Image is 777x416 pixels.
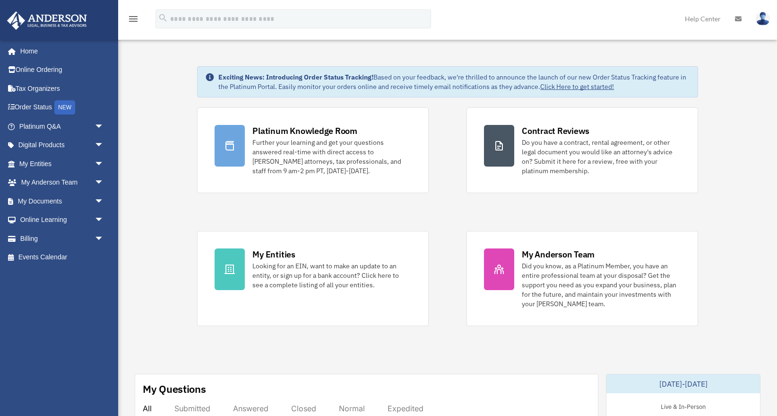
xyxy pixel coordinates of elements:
div: Further your learning and get your questions answered real-time with direct access to [PERSON_NAM... [252,138,411,176]
div: Normal [339,404,365,413]
div: My Anderson Team [522,248,595,260]
div: Looking for an EIN, want to make an update to an entity, or sign up for a bank account? Click her... [252,261,411,290]
div: Do you have a contract, rental agreement, or other legal document you would like an attorney's ad... [522,138,681,176]
a: menu [128,17,139,25]
span: arrow_drop_down [95,192,113,211]
a: My Entitiesarrow_drop_down [7,154,118,173]
a: Online Ordering [7,61,118,80]
a: My Anderson Teamarrow_drop_down [7,173,118,192]
img: Anderson Advisors Platinum Portal [4,11,90,30]
div: Did you know, as a Platinum Member, you have an entire professional team at your disposal? Get th... [522,261,681,309]
div: Platinum Knowledge Room [252,125,357,137]
span: arrow_drop_down [95,154,113,174]
div: My Questions [143,382,206,396]
div: Live & In-Person [653,401,713,411]
a: Tax Organizers [7,79,118,98]
div: Submitted [174,404,210,413]
div: All [143,404,152,413]
span: arrow_drop_down [95,136,113,155]
a: Contract Reviews Do you have a contract, rental agreement, or other legal document you would like... [466,107,698,193]
div: Answered [233,404,268,413]
span: arrow_drop_down [95,211,113,230]
a: Online Learningarrow_drop_down [7,211,118,230]
a: Platinum Knowledge Room Further your learning and get your questions answered real-time with dire... [197,107,429,193]
div: Expedited [388,404,423,413]
a: My Entities Looking for an EIN, want to make an update to an entity, or sign up for a bank accoun... [197,231,429,326]
div: Closed [291,404,316,413]
a: My Anderson Team Did you know, as a Platinum Member, you have an entire professional team at your... [466,231,698,326]
div: My Entities [252,248,295,260]
a: Platinum Q&Aarrow_drop_down [7,117,118,136]
img: User Pic [756,12,770,26]
a: My Documentsarrow_drop_down [7,192,118,211]
i: search [158,13,168,23]
div: Contract Reviews [522,125,589,137]
span: arrow_drop_down [95,173,113,193]
a: Home [7,42,113,61]
a: Order StatusNEW [7,98,118,117]
span: arrow_drop_down [95,117,113,136]
i: menu [128,13,139,25]
div: NEW [54,100,75,115]
a: Click Here to get started! [540,82,614,91]
span: arrow_drop_down [95,229,113,248]
a: Events Calendar [7,248,118,267]
a: Billingarrow_drop_down [7,229,118,248]
strong: Exciting News: Introducing Order Status Tracking! [218,73,373,81]
div: [DATE]-[DATE] [606,374,760,393]
a: Digital Productsarrow_drop_down [7,136,118,155]
div: Based on your feedback, we're thrilled to announce the launch of our new Order Status Tracking fe... [218,72,690,91]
